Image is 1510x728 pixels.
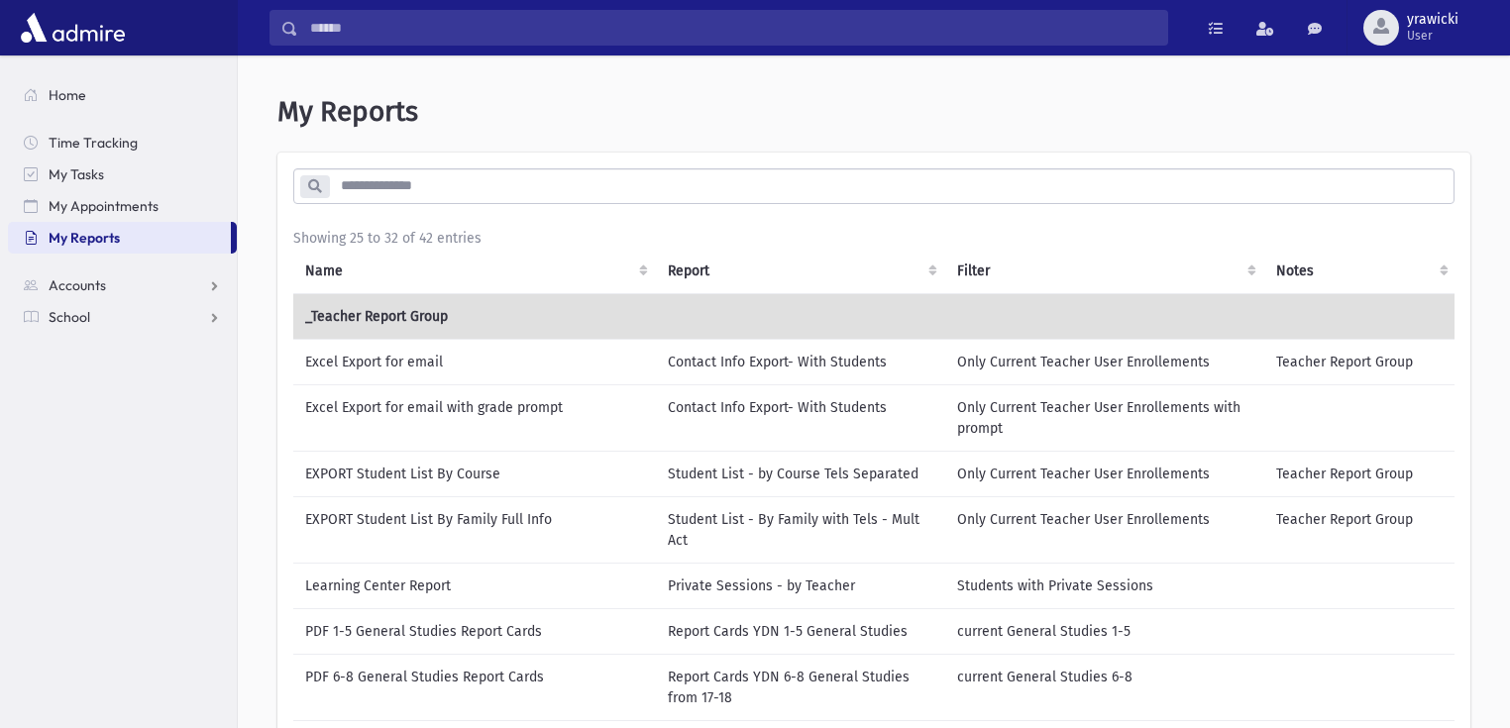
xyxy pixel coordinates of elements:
td: Students with Private Sessions [945,563,1264,608]
td: PDF 1-5 General Studies Report Cards [293,608,656,654]
td: Teacher Report Group [1264,496,1456,563]
td: Report Cards YDN 1-5 General Studies [656,608,945,654]
a: School [8,301,237,333]
td: Student List - By Family with Tels - Mult Act [656,496,945,563]
td: Only Current Teacher User Enrollements [945,496,1264,563]
th: Report: activate to sort column ascending [656,249,945,294]
td: Learning Center Report [293,563,656,608]
td: Student List - by Course Tels Separated [656,451,945,496]
td: Teacher Report Group [1264,451,1456,496]
td: current General Studies 6-8 [945,654,1264,720]
td: EXPORT Student List By Course [293,451,656,496]
td: Excel Export for email [293,339,656,384]
td: EXPORT Student List By Family Full Info [293,496,656,563]
td: PDF 6-8 General Studies Report Cards [293,654,656,720]
a: Accounts [8,269,237,301]
span: User [1407,28,1458,44]
th: Name: activate to sort column ascending [293,249,656,294]
td: _Teacher Report Group [293,293,1456,339]
a: Time Tracking [8,127,237,158]
td: Private Sessions - by Teacher [656,563,945,608]
div: Showing 25 to 32 of 42 entries [293,228,1455,249]
input: Search [298,10,1167,46]
span: Accounts [49,276,106,294]
a: My Tasks [8,158,237,190]
td: current General Studies 1-5 [945,608,1264,654]
td: Only Current Teacher User Enrollements with prompt [945,384,1264,451]
span: Time Tracking [49,134,138,152]
td: Report Cards YDN 6-8 General Studies from 17-18 [656,654,945,720]
span: My Reports [277,95,418,128]
a: Home [8,79,237,111]
th: Filter : activate to sort column ascending [945,249,1264,294]
span: School [49,308,90,326]
td: Teacher Report Group [1264,339,1456,384]
td: Contact Info Export- With Students [656,384,945,451]
th: Notes : activate to sort column ascending [1264,249,1456,294]
a: My Appointments [8,190,237,222]
span: My Reports [49,229,120,247]
span: My Appointments [49,197,159,215]
td: Contact Info Export- With Students [656,339,945,384]
img: AdmirePro [16,8,130,48]
span: yrawicki [1407,12,1458,28]
span: My Tasks [49,165,104,183]
td: Only Current Teacher User Enrollements [945,451,1264,496]
td: Excel Export for email with grade prompt [293,384,656,451]
td: Only Current Teacher User Enrollements [945,339,1264,384]
a: My Reports [8,222,231,254]
span: Home [49,86,86,104]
